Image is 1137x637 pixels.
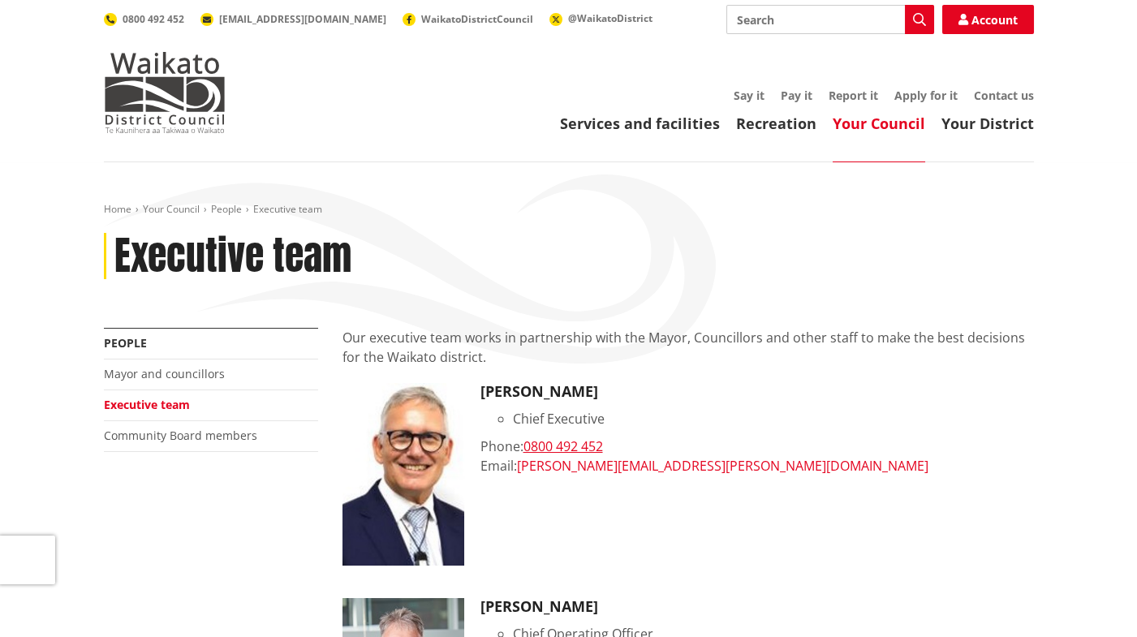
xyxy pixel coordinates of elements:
[549,11,652,25] a: @WaikatoDistrict
[560,114,720,133] a: Services and facilities
[941,114,1034,133] a: Your District
[480,456,1034,476] div: Email:
[342,383,464,566] img: CE Craig Hobbs
[781,88,812,103] a: Pay it
[403,12,533,26] a: WaikatoDistrictCouncil
[480,383,1034,401] h3: [PERSON_NAME]
[894,88,958,103] a: Apply for it
[421,12,533,26] span: WaikatoDistrictCouncil
[211,202,242,216] a: People
[200,12,386,26] a: [EMAIL_ADDRESS][DOMAIN_NAME]
[833,114,925,133] a: Your Council
[942,5,1034,34] a: Account
[726,5,934,34] input: Search input
[480,598,1034,616] h3: [PERSON_NAME]
[104,12,184,26] a: 0800 492 452
[523,437,603,455] a: 0800 492 452
[342,328,1034,367] p: Our executive team works in partnership with the Mayor, Councillors and other staff to make the b...
[253,202,322,216] span: Executive team
[104,203,1034,217] nav: breadcrumb
[104,335,147,351] a: People
[517,457,928,475] a: [PERSON_NAME][EMAIL_ADDRESS][PERSON_NAME][DOMAIN_NAME]
[104,397,190,412] a: Executive team
[513,409,1034,428] li: Chief Executive
[480,437,1034,456] div: Phone:
[104,52,226,133] img: Waikato District Council - Te Kaunihera aa Takiwaa o Waikato
[104,366,225,381] a: Mayor and councillors
[829,88,878,103] a: Report it
[123,12,184,26] span: 0800 492 452
[974,88,1034,103] a: Contact us
[568,11,652,25] span: @WaikatoDistrict
[734,88,764,103] a: Say it
[104,202,131,216] a: Home
[1062,569,1121,627] iframe: Messenger Launcher
[143,202,200,216] a: Your Council
[736,114,816,133] a: Recreation
[219,12,386,26] span: [EMAIL_ADDRESS][DOMAIN_NAME]
[114,233,351,280] h1: Executive team
[104,428,257,443] a: Community Board members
